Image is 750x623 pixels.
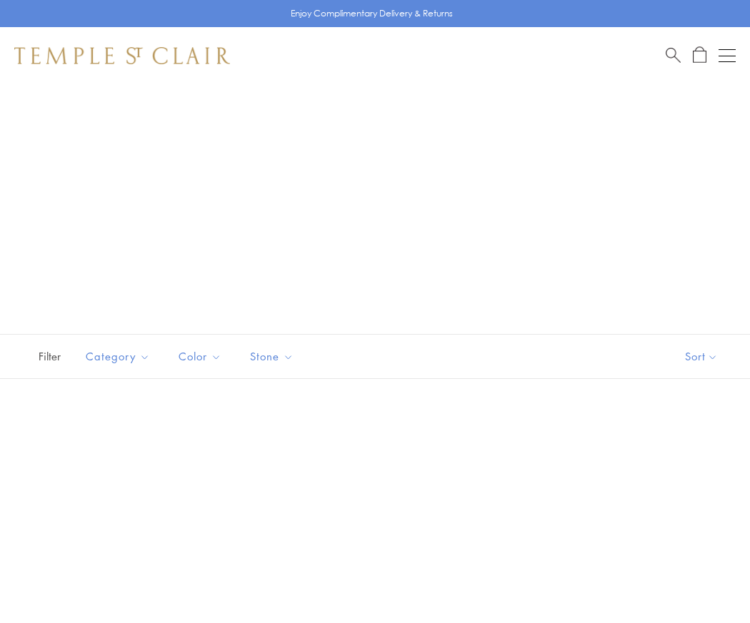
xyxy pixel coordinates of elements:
span: Color [171,348,232,365]
button: Color [168,340,232,373]
button: Category [75,340,161,373]
img: Temple St. Clair [14,47,230,64]
button: Stone [239,340,304,373]
button: Show sort by [653,335,750,378]
a: Open Shopping Bag [693,46,706,64]
button: Open navigation [719,47,736,64]
a: Search [666,46,681,64]
p: Enjoy Complimentary Delivery & Returns [291,6,453,21]
span: Stone [243,348,304,365]
span: Category [79,348,161,365]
